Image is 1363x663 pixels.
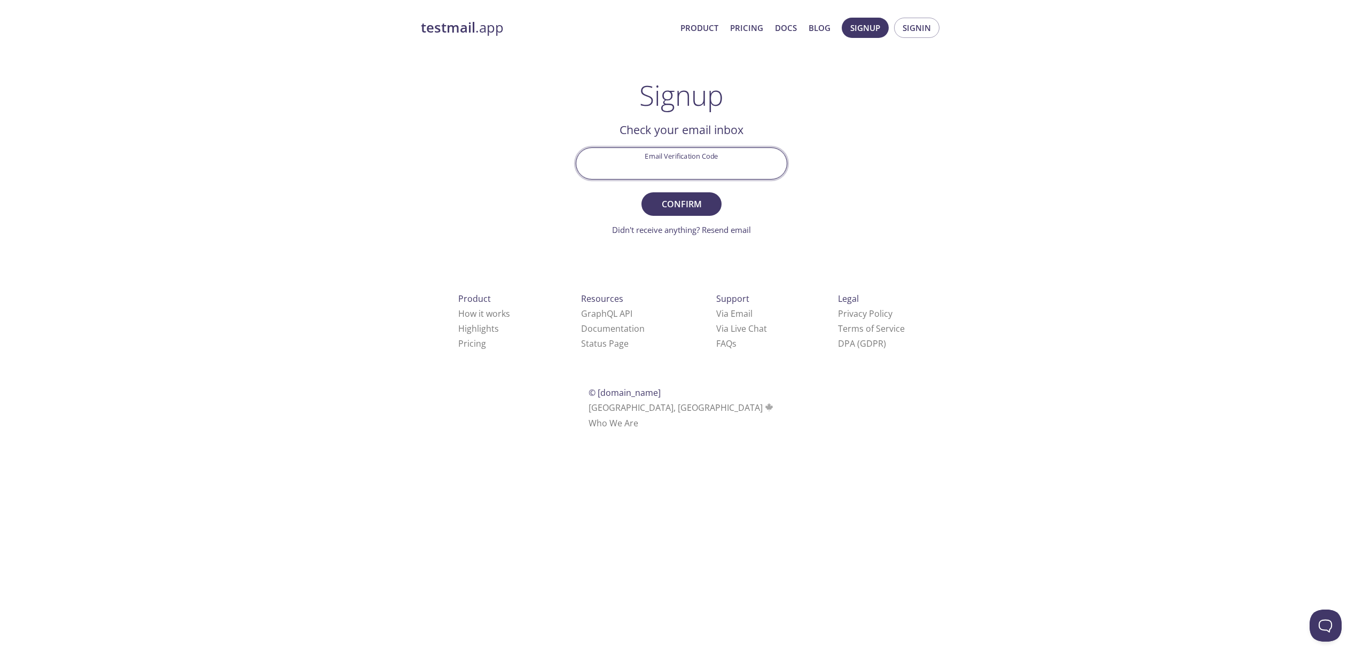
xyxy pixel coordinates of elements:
[730,21,763,35] a: Pricing
[458,323,499,334] a: Highlights
[809,21,831,35] a: Blog
[653,197,710,212] span: Confirm
[894,18,939,38] button: Signin
[576,121,787,139] h2: Check your email inbox
[732,338,737,349] span: s
[458,338,486,349] a: Pricing
[838,323,905,334] a: Terms of Service
[641,192,722,216] button: Confirm
[716,308,753,319] a: Via Email
[421,18,475,37] strong: testmail
[589,402,775,414] span: [GEOGRAPHIC_DATA], [GEOGRAPHIC_DATA]
[589,387,661,399] span: © [DOMAIN_NAME]
[850,21,880,35] span: Signup
[1310,610,1342,642] iframe: Help Scout Beacon - Open
[838,293,859,305] span: Legal
[775,21,797,35] a: Docs
[581,308,632,319] a: GraphQL API
[838,338,886,349] a: DPA (GDPR)
[716,293,749,305] span: Support
[716,338,737,349] a: FAQ
[581,293,623,305] span: Resources
[421,19,672,37] a: testmail.app
[838,308,892,319] a: Privacy Policy
[612,224,751,235] a: Didn't receive anything? Resend email
[639,79,724,111] h1: Signup
[680,21,718,35] a: Product
[589,417,638,429] a: Who We Are
[581,338,629,349] a: Status Page
[458,308,510,319] a: How it works
[716,323,767,334] a: Via Live Chat
[458,293,491,305] span: Product
[903,21,931,35] span: Signin
[581,323,645,334] a: Documentation
[842,18,889,38] button: Signup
